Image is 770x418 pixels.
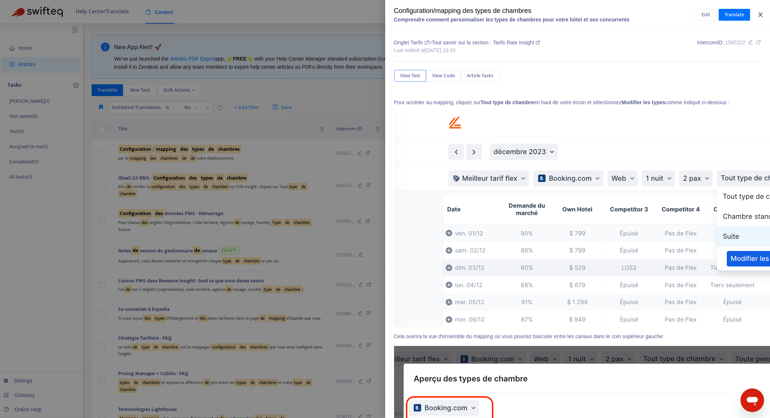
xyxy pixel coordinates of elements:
span: View Text [400,72,420,80]
span: View Code [432,72,455,80]
div: Last edited at [DATE] 10:43 [394,47,540,54]
div: Intercom ID: [697,39,761,54]
button: Close [755,11,766,18]
span: Article Tasks [467,72,493,80]
button: Edit [696,9,716,21]
button: View Code [426,70,461,82]
div: Comprendre comment personnaliser les types de chambres pour votre hôtel et ses concurrents [394,16,696,24]
button: View Text [394,70,426,82]
p: Pour accéder au mapping, cliquez sur en haut de votre écran et sélectionnez comme indiqué ci-dess... [394,99,762,106]
span: 1585322 [725,40,745,45]
button: Article Tasks [461,70,499,82]
span: Onglet Tarifs > [394,40,432,45]
span: Translate [725,11,744,19]
span: close [757,12,763,18]
div: Configuration/mapping des types de chambres [394,6,696,16]
span: Tout savoir sur la section : Tarifs Rate Insight [432,40,540,45]
span: Edit [702,11,710,19]
iframe: Button to launch messaging window [740,388,764,412]
b: Tout type de chambre [481,99,534,105]
b: Modifier les types [622,99,665,105]
button: Translate [719,9,750,21]
p: Cela ouvrira la vue d'ensemble du mapping où vous pourrez basculer entre les canaux dans le coin ... [394,333,762,340]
